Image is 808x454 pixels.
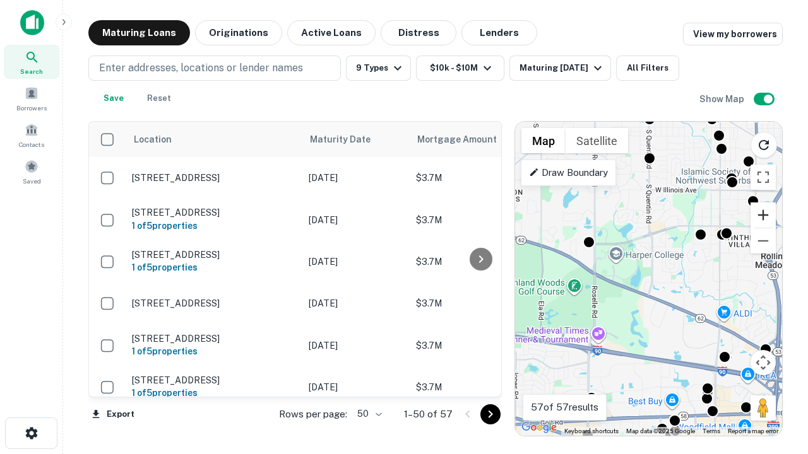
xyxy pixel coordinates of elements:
[751,202,776,228] button: Zoom in
[745,313,808,373] iframe: Chat Widget
[566,128,628,153] button: Show satellite imagery
[93,86,134,111] button: Save your search to get updates of matches that match your search criteria.
[132,207,296,218] p: [STREET_ADDRESS]
[309,296,403,310] p: [DATE]
[416,55,504,81] button: $10k - $10M
[302,122,410,157] th: Maturity Date
[132,298,296,309] p: [STREET_ADDRESS]
[132,344,296,358] h6: 1 of 5 properties
[4,118,59,152] a: Contacts
[132,249,296,260] p: [STREET_ADDRESS]
[19,139,44,149] span: Contacts
[88,405,138,424] button: Export
[279,407,347,422] p: Rows per page:
[352,405,384,423] div: 50
[416,171,542,185] p: $3.7M
[410,122,549,157] th: Mortgage Amount
[751,165,776,190] button: Toggle fullscreen view
[309,213,403,227] p: [DATE]
[703,428,720,434] a: Terms (opens in new tab)
[416,213,542,227] p: $3.7M
[88,20,190,45] button: Maturing Loans
[461,20,537,45] button: Lenders
[309,255,403,269] p: [DATE]
[416,380,542,394] p: $3.7M
[16,103,47,113] span: Borrowers
[132,333,296,344] p: [STREET_ADDRESS]
[728,428,778,434] a: Report a map error
[751,132,777,158] button: Reload search area
[88,55,341,81] button: Enter addresses, locations or lender names
[509,55,611,81] button: Maturing [DATE]
[309,171,403,185] p: [DATE]
[287,20,376,45] button: Active Loans
[520,61,605,76] div: Maturing [DATE]
[751,228,776,253] button: Zoom out
[139,86,179,111] button: Reset
[683,23,783,45] a: View my borrowers
[23,176,41,186] span: Saved
[564,427,619,436] button: Keyboard shortcuts
[99,61,303,76] p: Enter addresses, locations or lender names
[132,260,296,274] h6: 1 of 5 properties
[132,219,296,233] h6: 1 of 5 properties
[518,419,560,436] img: Google
[529,165,608,180] p: Draw Boundary
[310,132,387,147] span: Maturity Date
[309,380,403,394] p: [DATE]
[195,20,282,45] button: Originations
[20,66,43,76] span: Search
[751,395,776,421] button: Drag Pegman onto the map to open Street View
[126,122,302,157] th: Location
[699,92,746,106] h6: Show Map
[20,10,44,35] img: capitalize-icon.png
[521,128,566,153] button: Show street map
[132,386,296,400] h6: 1 of 5 properties
[416,339,542,352] p: $3.7M
[416,296,542,310] p: $3.7M
[132,172,296,183] p: [STREET_ADDRESS]
[132,375,296,386] p: [STREET_ADDRESS]
[417,132,513,147] span: Mortgage Amount
[309,339,403,352] p: [DATE]
[346,55,411,81] button: 9 Types
[4,154,59,189] a: Saved
[404,407,453,422] p: 1–50 of 57
[381,20,456,45] button: Distress
[531,400,598,415] p: 57 of 57 results
[480,404,501,424] button: Go to next page
[616,55,679,81] button: All Filters
[518,419,560,436] a: Open this area in Google Maps (opens a new window)
[416,255,542,269] p: $3.7M
[626,428,695,434] span: Map data ©2025 Google
[4,81,59,115] a: Borrowers
[515,122,782,436] div: 0 0
[133,132,172,147] span: Location
[4,45,59,79] a: Search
